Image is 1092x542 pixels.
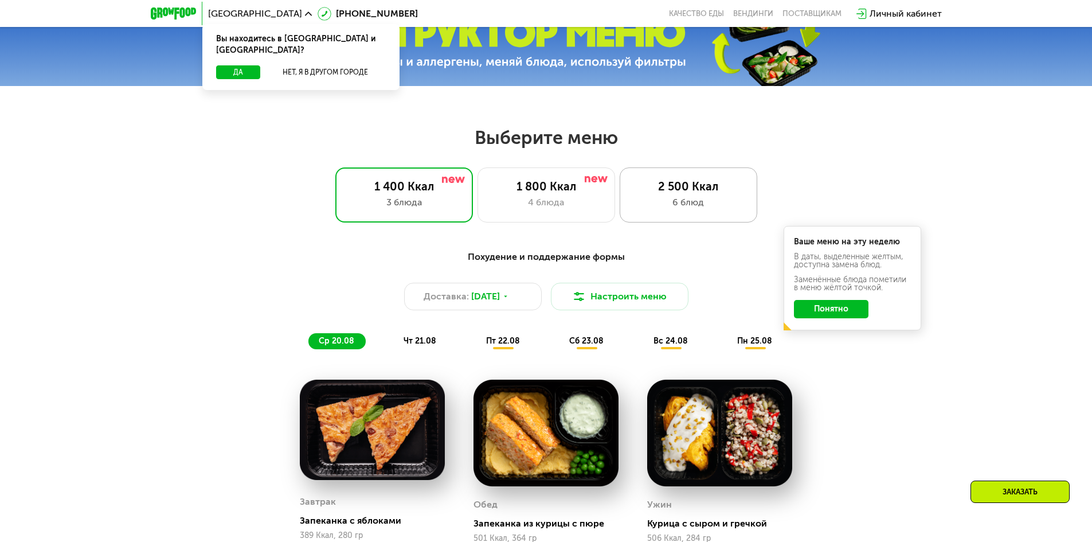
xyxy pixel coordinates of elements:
span: пн 25.08 [737,336,772,346]
div: Курица с сыром и гречкой [647,518,801,529]
div: 3 блюда [347,196,461,209]
a: Вендинги [733,9,773,18]
span: [DATE] [471,290,500,303]
div: 2 500 Ккал [632,180,745,193]
a: Качество еды [669,9,724,18]
a: [PHONE_NUMBER] [318,7,418,21]
h2: Выберите меню [37,126,1055,149]
div: Обед [473,496,498,513]
span: сб 23.08 [569,336,604,346]
div: Запеканка из курицы с пюре [473,518,628,529]
button: Настроить меню [551,283,688,310]
div: 1 400 Ккал [347,180,461,193]
span: чт 21.08 [404,336,436,346]
div: поставщикам [782,9,841,18]
span: пт 22.08 [486,336,520,346]
div: 4 блюда [490,196,603,209]
div: Похудение и поддержание формы [207,250,886,264]
div: Запеканка с яблоками [300,515,454,527]
span: Доставка: [424,290,469,303]
div: 1 800 Ккал [490,180,603,193]
div: 6 блюд [632,196,745,209]
div: Завтрак [300,493,336,510]
div: Ваше меню на эту неделю [794,238,911,246]
div: В даты, выделенные желтым, доступна замена блюд. [794,253,911,269]
div: Заказать [970,481,1070,503]
div: 389 Ккал, 280 гр [300,531,445,540]
div: Заменённые блюда пометили в меню жёлтой точкой. [794,276,911,292]
button: Нет, я в другом городе [265,65,386,79]
div: Вы находитесь в [GEOGRAPHIC_DATA] и [GEOGRAPHIC_DATA]? [202,24,400,65]
div: Ужин [647,496,672,513]
span: вс 24.08 [653,336,688,346]
span: [GEOGRAPHIC_DATA] [208,9,302,18]
button: Понятно [794,300,868,318]
span: ср 20.08 [319,336,354,346]
div: Личный кабинет [870,7,942,21]
button: Да [216,65,260,79]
